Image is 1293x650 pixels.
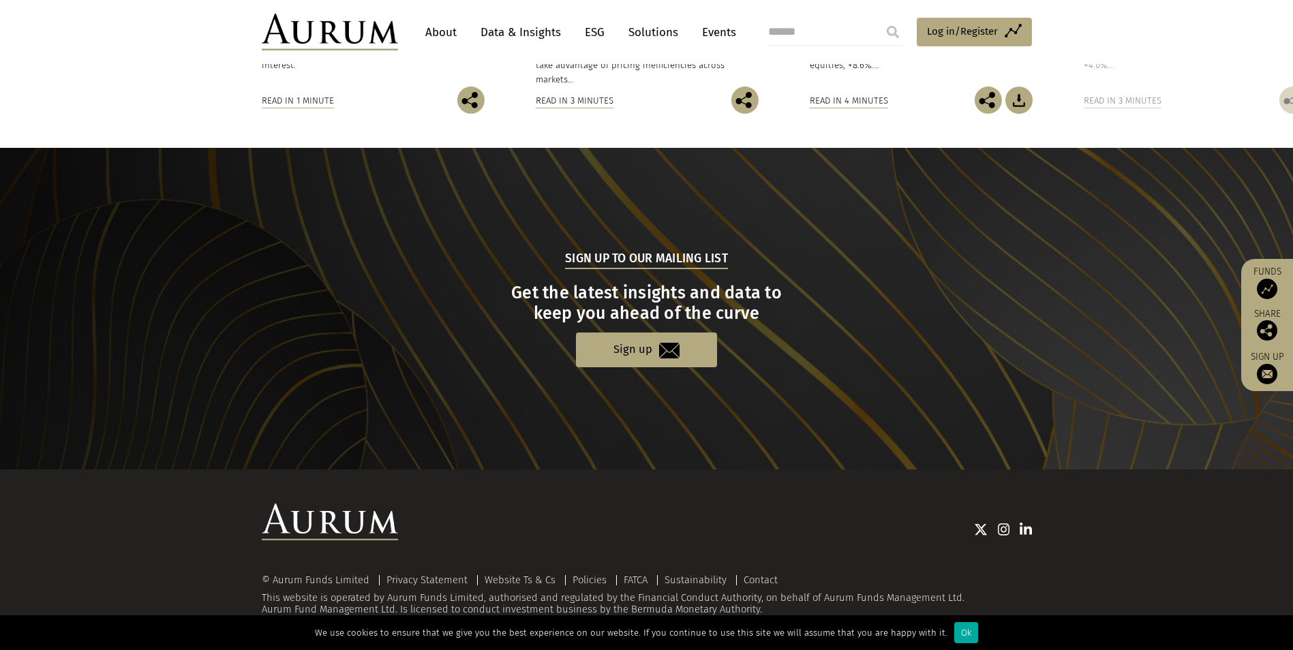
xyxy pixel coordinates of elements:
a: Sustainability [665,574,727,586]
a: Data & Insights [474,20,568,45]
img: Access Funds [1257,279,1277,299]
a: Privacy Statement [386,574,468,586]
img: Linkedin icon [1020,523,1032,536]
img: Share this post [1257,320,1277,341]
h3: Get the latest insights and data to keep you ahead of the curve [263,283,1030,324]
div: Read in 4 minutes [810,93,888,108]
img: Share this post [731,87,759,114]
img: Sign up to our newsletter [1257,364,1277,384]
a: Solutions [622,20,685,45]
a: Funds [1248,266,1286,299]
a: Events [695,20,736,45]
img: Twitter icon [974,523,988,536]
div: © Aurum Funds Limited [262,575,376,585]
img: Share this post [975,87,1002,114]
a: Log in/Register [917,18,1032,46]
a: About [419,20,463,45]
img: Download Article [1005,87,1033,114]
div: Read in 1 minute [262,93,334,108]
a: Contact [744,574,778,586]
a: ESG [578,20,611,45]
a: Policies [573,574,607,586]
a: Sign up [576,332,717,367]
div: Ok [954,622,978,643]
img: Instagram icon [998,523,1010,536]
a: Website Ts & Cs [485,574,556,586]
div: Read in 3 minutes [536,93,613,108]
img: Aurum Logo [262,504,398,540]
img: Share this post [457,87,485,114]
a: Sign up [1248,351,1286,384]
div: This website is operated by Aurum Funds Limited, authorised and regulated by the Financial Conduc... [262,574,1032,616]
a: FATCA [624,574,648,586]
div: Share [1248,309,1286,341]
img: Aurum [262,14,398,50]
span: Log in/Register [927,23,998,40]
h5: Sign up to our mailing list [565,250,728,269]
input: Submit [879,18,907,46]
div: Read in 3 minutes [1084,93,1161,108]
